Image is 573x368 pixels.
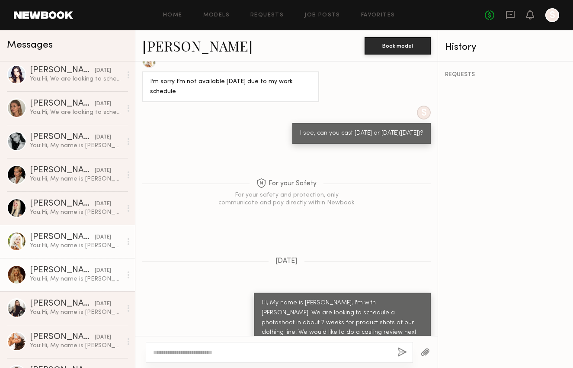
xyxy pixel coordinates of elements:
[95,300,111,308] div: [DATE]
[95,267,111,275] div: [DATE]
[250,13,284,18] a: Requests
[30,108,122,116] div: You: Hi, We are looking to schedule a photoshoot in about 2 weeks for product shots of our clothi...
[7,40,53,50] span: Messages
[361,13,395,18] a: Favorites
[218,191,356,207] div: For your safety and protection, only communicate and pay directly within Newbook
[30,300,95,308] div: [PERSON_NAME]
[203,13,230,18] a: Models
[30,133,95,142] div: [PERSON_NAME]
[445,72,566,78] div: REQUESTS
[262,298,423,368] div: Hi, My name is [PERSON_NAME], I'm with [PERSON_NAME]. We are looking to schedule a photoshoot in ...
[163,13,182,18] a: Home
[95,200,111,208] div: [DATE]
[150,77,311,97] div: I’m sorry I’m not available [DATE] due to my work schedule
[304,13,340,18] a: Job Posts
[275,258,298,265] span: [DATE]
[30,75,122,83] div: You: Hi, We are looking to schedule a photoshoot in about 2 weeks for product shots of our clothi...
[95,333,111,342] div: [DATE]
[30,275,122,283] div: You: Hi, My name is [PERSON_NAME], I'm with [PERSON_NAME]. We are looking to schedule a photoshoo...
[30,333,95,342] div: [PERSON_NAME]
[30,208,122,216] div: You: Hi, My name is [PERSON_NAME], I'm with [PERSON_NAME]. We are looking to schedule a photoshoo...
[95,133,111,142] div: [DATE]
[95,67,111,75] div: [DATE]
[30,142,122,150] div: You: Hi, My name is [PERSON_NAME], I'm with [PERSON_NAME]. We are looking to schedule a photoshoo...
[95,167,111,175] div: [DATE]
[95,100,111,108] div: [DATE]
[30,100,95,108] div: [PERSON_NAME]
[30,342,122,350] div: You: Hi, My name is [PERSON_NAME], I'm with [PERSON_NAME]. We are looking to schedule a photoshoo...
[300,129,423,139] div: I see, can you cast [DATE] or [DATE]([DATE])?
[365,42,431,49] a: Book model
[30,200,95,208] div: [PERSON_NAME]
[545,8,559,22] a: S
[256,178,317,189] span: For your Safety
[30,166,95,175] div: [PERSON_NAME]
[445,42,566,52] div: History
[30,242,122,250] div: You: Hi, My name is [PERSON_NAME], I'm with [PERSON_NAME]. We are looking to schedule a photoshoo...
[30,66,95,75] div: [PERSON_NAME]
[30,233,95,242] div: [PERSON_NAME]
[365,37,431,55] button: Book model
[30,175,122,183] div: You: Hi, My name is [PERSON_NAME], I'm with [PERSON_NAME]. We are looking to schedule a photoshoo...
[30,266,95,275] div: [PERSON_NAME]
[30,308,122,316] div: You: Hi, My name is [PERSON_NAME], I'm with [PERSON_NAME]. We are looking to schedule a photoshoo...
[142,36,253,55] a: [PERSON_NAME]
[95,233,111,242] div: [DATE]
